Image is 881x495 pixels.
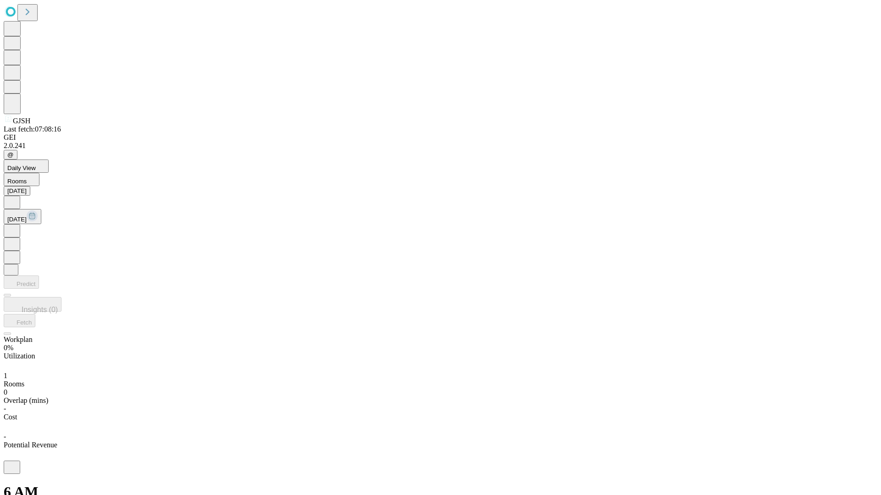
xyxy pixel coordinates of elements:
button: Daily View [4,159,49,173]
span: @ [7,151,14,158]
span: - [4,405,6,412]
span: 0% [4,344,13,352]
span: 0 [4,388,7,396]
button: [DATE] [4,186,30,196]
span: Cost [4,413,17,421]
button: Predict [4,275,39,289]
span: Overlap (mins) [4,396,48,404]
span: Insights (0) [22,306,58,313]
span: Utilization [4,352,35,360]
div: GEI [4,133,877,142]
span: Workplan [4,335,33,343]
span: Rooms [4,380,24,388]
span: Rooms [7,178,27,185]
button: Insights (0) [4,297,61,312]
button: [DATE] [4,209,41,224]
span: - [4,433,6,440]
span: [DATE] [7,216,27,223]
button: Rooms [4,173,39,186]
span: Daily View [7,165,36,171]
div: 2.0.241 [4,142,877,150]
span: Last fetch: 07:08:16 [4,125,61,133]
span: Potential Revenue [4,441,57,449]
button: Fetch [4,314,35,327]
span: GJSH [13,117,30,125]
button: @ [4,150,17,159]
span: 1 [4,372,7,379]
